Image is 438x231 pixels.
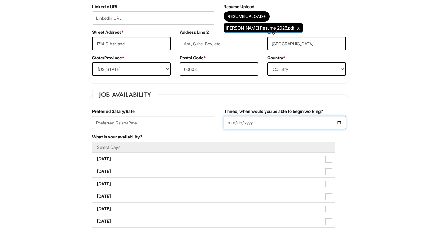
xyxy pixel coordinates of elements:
[92,62,171,76] select: State/Province
[224,4,254,10] label: Resume Upload
[92,190,335,202] label: [DATE]
[224,11,270,22] button: Resume Upload*Resume Upload*
[92,4,118,10] label: LinkedIn URL
[267,37,346,50] input: City
[92,55,124,61] label: State/Province
[224,108,323,114] label: If hired, when would you be able to begin working?
[226,25,294,30] span: [PERSON_NAME] Resume 2025.pdf
[92,37,171,50] input: Street Address
[92,108,135,114] label: Preferred Salary/Rate
[92,11,214,25] input: LinkedIn URL
[180,55,206,61] label: Postal Code
[180,29,209,35] label: Address Line 2
[92,90,158,99] legend: Job Availability
[92,116,214,129] input: Preferred Salary/Rate
[267,62,346,76] select: Country
[296,24,301,32] a: Clear Uploaded File
[92,215,335,227] label: [DATE]
[92,178,335,190] label: [DATE]
[180,62,258,76] input: Postal Code
[92,165,335,177] label: [DATE]
[92,29,124,35] label: Street Address
[267,55,286,61] label: Country
[92,134,142,140] label: What is your availability?
[97,145,331,149] h5: Select Days
[267,29,278,35] label: City
[180,37,258,50] input: Apt., Suite, Box, etc.
[92,203,335,215] label: [DATE]
[92,153,335,165] label: [DATE]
